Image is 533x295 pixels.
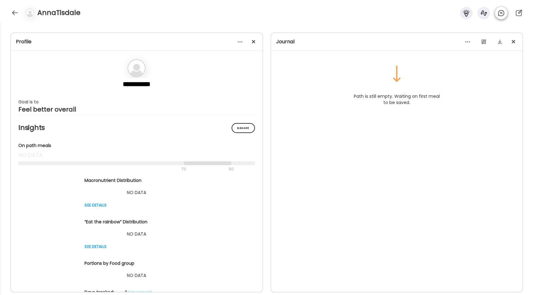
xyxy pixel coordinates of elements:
[18,142,255,149] div: On path meals
[18,123,255,132] h2: Insights
[18,165,227,173] div: 70
[26,8,34,17] img: bg-avatar-default.svg
[18,98,255,106] div: Goal is to
[84,260,189,267] div: Portions by Food group
[84,219,189,225] div: “Eat the rainbow” Distribution
[84,177,189,184] div: Macronutrient Distribution
[18,151,255,159] div: no data
[84,189,189,196] div: NO DATA
[16,38,257,45] div: Profile
[84,272,189,279] div: NO DATA
[232,123,255,133] div: Manage
[18,106,255,113] div: Feel better overall
[37,8,80,18] h4: AnnaTisdale
[84,230,189,238] div: NO DATA
[276,38,518,45] div: Journal
[347,91,447,108] div: Path is still empty. Waiting on first meal to be saved.
[228,165,234,173] div: 90
[127,59,146,78] img: bg-avatar-default.svg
